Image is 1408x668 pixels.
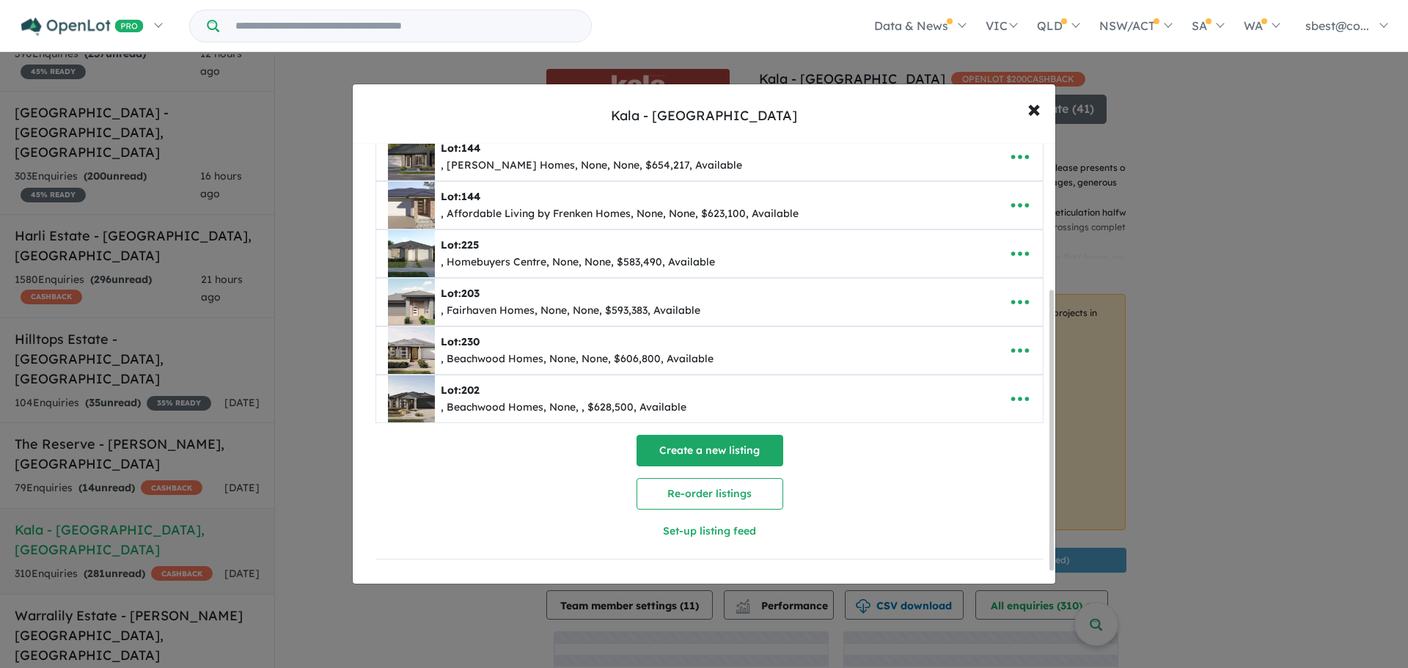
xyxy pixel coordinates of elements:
[461,142,480,155] span: 144
[461,287,480,300] span: 203
[441,254,715,271] div: , Homebuyers Centre, None, None, $583,490, Available
[441,190,480,203] b: Lot:
[388,182,435,229] img: Kala%20-%20Pakenham%20East%20-%20Lot%20144___1744088368.png
[388,327,435,374] img: Kala%20-%20Pakenham%20East%20-%20Lot%20230___1757986403.png
[441,142,480,155] b: Lot:
[461,383,480,397] span: 202
[441,383,480,397] b: Lot:
[441,399,686,416] div: , Beachwood Homes, None, , $628,500, Available
[637,435,783,466] button: Create a new listing
[441,287,480,300] b: Lot:
[441,335,480,348] b: Lot:
[1027,92,1041,124] span: ×
[388,133,435,180] img: Kala%20-%20Pakenham%20East%20-%20Lot%20144___1744088227.png
[637,478,783,510] button: Re-order listings
[21,18,144,36] img: Openlot PRO Logo White
[388,279,435,326] img: Kala%20-%20Pakenham%20East%20-%20Lot%20203___1750825033.png
[461,190,480,203] span: 144
[441,238,479,252] b: Lot:
[1305,18,1369,33] span: sbest@co...
[388,230,435,277] img: Kala%20-%20Pakenham%20East%20-%20Lot%20225___1750824793.png
[461,335,480,348] span: 230
[441,350,714,368] div: , Beachwood Homes, None, None, $606,800, Available
[441,205,799,223] div: , Affordable Living by Frenken Homes, None, None, $623,100, Available
[461,238,479,252] span: 225
[388,375,435,422] img: Kala%20-%20Pakenham%20East%20-%20Lot%20202___1757986476.png
[611,106,797,125] div: Kala - [GEOGRAPHIC_DATA]
[441,157,742,175] div: , [PERSON_NAME] Homes, None, None, $654,217, Available
[222,10,588,42] input: Try estate name, suburb, builder or developer
[441,302,700,320] div: , Fairhaven Homes, None, None, $593,383, Available
[543,515,877,547] button: Set-up listing feed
